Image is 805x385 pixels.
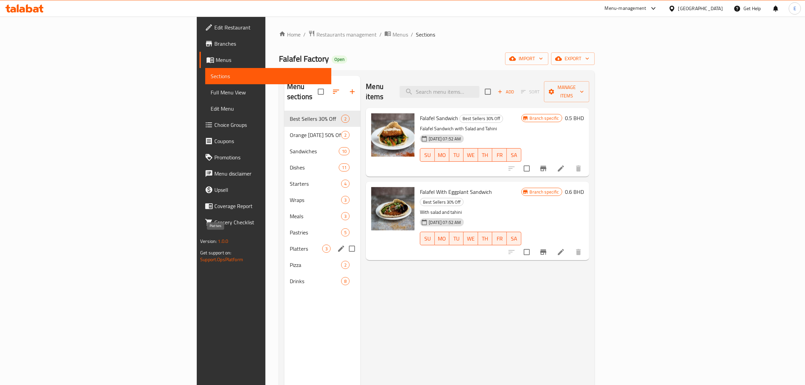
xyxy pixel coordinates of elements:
[341,278,349,285] span: 8
[416,30,435,39] span: Sections
[339,163,350,172] div: items
[199,149,331,165] a: Promotions
[497,88,515,96] span: Add
[341,261,350,269] div: items
[423,150,432,160] span: SU
[284,159,360,176] div: Dishes11
[199,214,331,230] a: Grocery Checklist
[341,116,349,122] span: 2
[423,234,432,244] span: SU
[214,169,326,178] span: Menu disclaimer
[200,255,243,264] a: Support.OpsPlatform
[437,150,447,160] span: MO
[341,181,349,187] span: 4
[308,30,377,39] a: Restaurants management
[199,19,331,36] a: Edit Restaurant
[551,52,595,65] button: export
[557,54,589,63] span: export
[214,137,326,145] span: Coupons
[466,150,475,160] span: WE
[214,153,326,161] span: Promotions
[420,148,435,162] button: SU
[199,165,331,182] a: Menu disclaimer
[420,198,464,206] div: Best Sellers 30% Off
[290,115,341,123] span: Best Sellers 30% Off
[290,212,341,220] span: Meals
[284,108,360,292] nav: Menu sections
[426,136,464,142] span: [DATE] 07:52 AM
[199,198,331,214] a: Coverage Report
[341,196,350,204] div: items
[426,219,464,226] span: [DATE] 07:52 AM
[510,234,519,244] span: SA
[284,257,360,273] div: Pizza2
[535,160,551,177] button: Branch-specific-item
[511,54,543,63] span: import
[279,30,595,39] nav: breadcrumb
[205,100,331,117] a: Edit Menu
[199,52,331,68] a: Menus
[314,85,328,99] span: Select all sections
[452,150,461,160] span: TU
[544,81,589,102] button: Manage items
[199,133,331,149] a: Coupons
[366,82,391,102] h2: Menu items
[284,111,360,127] div: Best Sellers 30% Off2
[199,36,331,52] a: Branches
[214,218,326,226] span: Grocery Checklist
[565,113,584,123] h6: 0.5 BHD
[379,30,382,39] li: /
[211,72,326,80] span: Sections
[481,234,490,244] span: TH
[341,229,349,236] span: 5
[218,237,229,246] span: 1.0.0
[384,30,408,39] a: Menus
[341,277,350,285] div: items
[549,83,584,100] span: Manage items
[565,187,584,197] h6: 0.6 BHD
[290,147,339,155] span: Sandwiches
[322,245,331,253] div: items
[284,127,360,143] div: Orange [DATE] 50% Off2
[341,197,349,203] span: 3
[605,4,646,13] div: Menu-management
[339,147,350,155] div: items
[214,202,326,210] span: Coverage Report
[570,160,587,177] button: delete
[492,148,507,162] button: FR
[332,56,347,62] span: Open
[527,115,562,121] span: Branch specific
[290,261,341,269] span: Pizza
[284,208,360,224] div: Meals3
[400,86,479,98] input: search
[214,121,326,129] span: Choice Groups
[341,132,349,138] span: 2
[420,187,492,197] span: Falafel With Eggplant Sandwich
[205,84,331,100] a: Full Menu View
[290,131,341,139] span: Orange [DATE] 50% Off
[199,182,331,198] a: Upsell
[437,234,447,244] span: MO
[216,56,326,64] span: Menus
[341,212,350,220] div: items
[371,113,415,157] img: Falafel Sandwich
[460,115,503,122] span: Best Sellers 30% Off
[464,148,478,162] button: WE
[341,180,350,188] div: items
[495,87,517,97] button: Add
[449,148,464,162] button: TU
[284,176,360,192] div: Starters4
[481,85,495,99] span: Select section
[495,234,504,244] span: FR
[290,180,341,188] div: Starters
[339,164,349,171] span: 11
[284,192,360,208] div: Wraps3
[535,244,551,260] button: Branch-specific-item
[290,245,322,253] span: Platters
[284,143,360,159] div: Sandwiches10
[290,163,339,172] div: Dishes
[290,196,341,204] div: Wraps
